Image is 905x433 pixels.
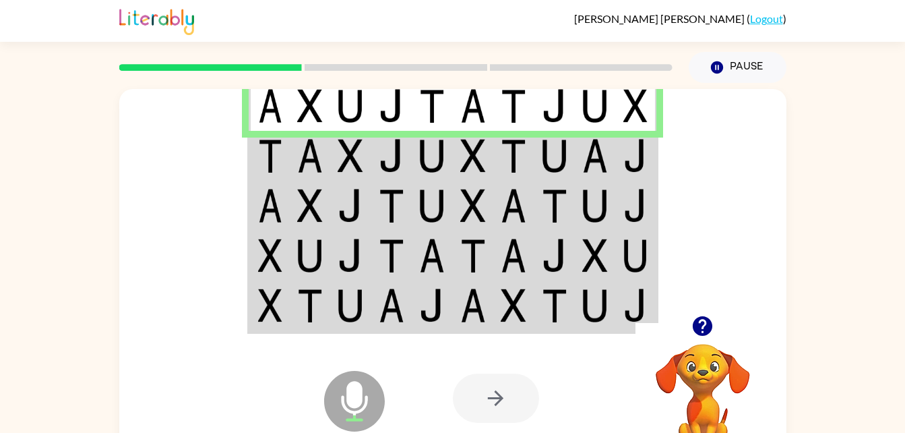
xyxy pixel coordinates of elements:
[501,289,526,322] img: x
[542,89,567,123] img: j
[379,89,404,123] img: j
[379,139,404,173] img: j
[379,239,404,272] img: t
[379,289,404,322] img: a
[297,89,323,123] img: x
[258,89,282,123] img: a
[258,189,282,223] img: a
[297,189,323,223] img: x
[460,89,486,123] img: a
[297,239,323,272] img: u
[501,239,526,272] img: a
[582,89,608,123] img: u
[582,189,608,223] img: u
[338,289,363,322] img: u
[419,89,445,123] img: t
[623,89,648,123] img: x
[460,289,486,322] img: a
[623,239,648,272] img: u
[542,289,567,322] img: t
[338,239,363,272] img: j
[542,239,567,272] img: j
[297,289,323,322] img: t
[119,5,194,35] img: Literably
[338,139,363,173] img: x
[623,289,648,322] img: j
[258,139,282,173] img: t
[582,239,608,272] img: x
[750,12,783,25] a: Logout
[582,139,608,173] img: a
[501,189,526,223] img: a
[689,52,786,83] button: Pause
[297,139,323,173] img: a
[623,139,648,173] img: j
[379,189,404,223] img: t
[582,289,608,322] img: u
[460,139,486,173] img: x
[419,189,445,223] img: u
[258,289,282,322] img: x
[460,189,486,223] img: x
[542,189,567,223] img: t
[338,189,363,223] img: j
[419,139,445,173] img: u
[338,89,363,123] img: u
[542,139,567,173] img: u
[460,239,486,272] img: t
[501,139,526,173] img: t
[419,239,445,272] img: a
[574,12,786,25] div: ( )
[258,239,282,272] img: x
[574,12,747,25] span: [PERSON_NAME] [PERSON_NAME]
[623,189,648,223] img: j
[419,289,445,322] img: j
[501,89,526,123] img: t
